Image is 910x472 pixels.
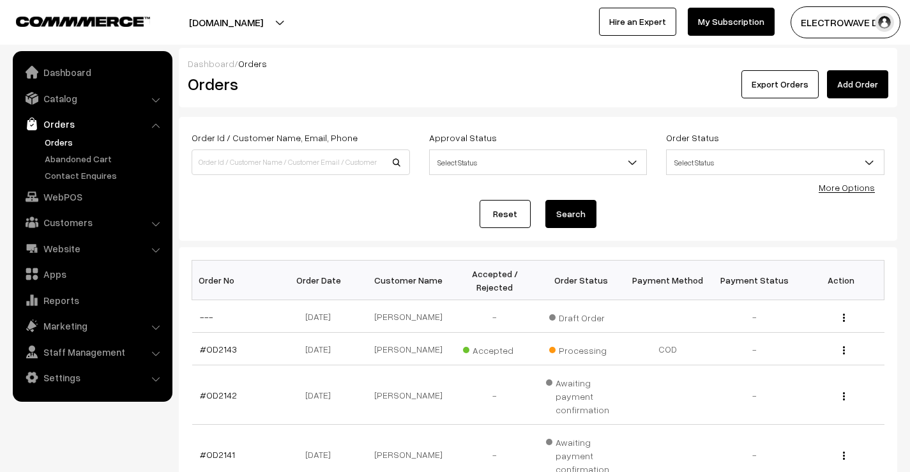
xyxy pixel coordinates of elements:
[667,151,884,174] span: Select Status
[42,135,168,149] a: Orders
[278,365,365,425] td: [DATE]
[200,344,237,354] a: #OD2143
[599,8,676,36] a: Hire an Expert
[188,57,888,70] div: /
[711,365,798,425] td: -
[666,131,719,144] label: Order Status
[843,392,845,400] img: Menu
[16,263,168,285] a: Apps
[741,70,819,98] button: Export Orders
[843,346,845,354] img: Menu
[42,169,168,182] a: Contact Enquires
[365,300,452,333] td: [PERSON_NAME]
[188,58,234,69] a: Dashboard
[451,300,538,333] td: -
[16,211,168,234] a: Customers
[144,6,308,38] button: [DOMAIN_NAME]
[451,365,538,425] td: -
[365,365,452,425] td: [PERSON_NAME]
[16,87,168,110] a: Catalog
[16,340,168,363] a: Staff Management
[545,200,596,228] button: Search
[200,449,235,460] a: #OD2141
[192,131,358,144] label: Order Id / Customer Name, Email, Phone
[711,261,798,300] th: Payment Status
[192,261,279,300] th: Order No
[200,390,237,400] a: #OD2142
[819,182,875,193] a: More Options
[480,200,531,228] a: Reset
[365,333,452,365] td: [PERSON_NAME]
[429,149,648,175] span: Select Status
[549,308,613,324] span: Draft Order
[429,131,497,144] label: Approval Status
[549,340,613,357] span: Processing
[192,149,410,175] input: Order Id / Customer Name / Customer Email / Customer Phone
[463,340,527,357] span: Accepted
[16,17,150,26] img: COMMMERCE
[688,8,775,36] a: My Subscription
[538,261,625,300] th: Order Status
[188,74,409,94] h2: Orders
[278,300,365,333] td: [DATE]
[625,333,711,365] td: COD
[798,261,884,300] th: Action
[16,314,168,337] a: Marketing
[430,151,647,174] span: Select Status
[711,300,798,333] td: -
[16,112,168,135] a: Orders
[16,366,168,389] a: Settings
[546,373,618,416] span: Awaiting payment confirmation
[875,13,894,32] img: user
[278,333,365,365] td: [DATE]
[843,314,845,322] img: Menu
[16,237,168,260] a: Website
[278,261,365,300] th: Order Date
[238,58,267,69] span: Orders
[16,61,168,84] a: Dashboard
[42,152,168,165] a: Abandoned Cart
[200,311,213,322] a: ---
[16,289,168,312] a: Reports
[791,6,900,38] button: ELECTROWAVE DE…
[711,333,798,365] td: -
[16,13,128,28] a: COMMMERCE
[16,185,168,208] a: WebPOS
[365,261,452,300] th: Customer Name
[451,261,538,300] th: Accepted / Rejected
[625,261,711,300] th: Payment Method
[843,452,845,460] img: Menu
[666,149,884,175] span: Select Status
[827,70,888,98] a: Add Order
